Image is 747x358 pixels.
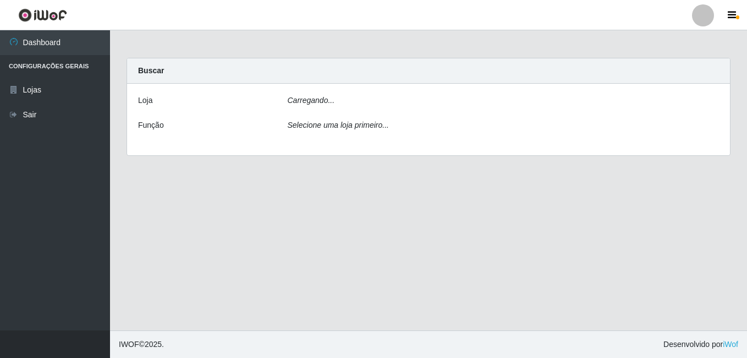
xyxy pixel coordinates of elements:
[18,8,67,22] img: CoreUI Logo
[288,96,335,105] i: Carregando...
[138,120,164,131] label: Função
[138,66,164,75] strong: Buscar
[119,340,139,349] span: IWOF
[723,340,738,349] a: iWof
[288,121,389,129] i: Selecione uma loja primeiro...
[119,339,164,350] span: © 2025 .
[663,339,738,350] span: Desenvolvido por
[138,95,152,106] label: Loja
